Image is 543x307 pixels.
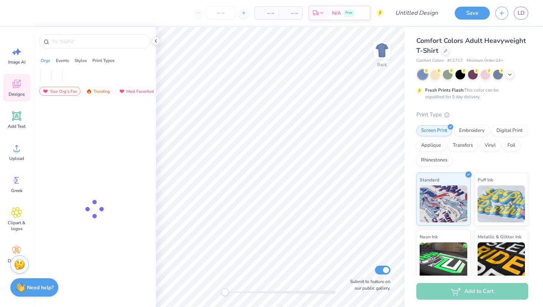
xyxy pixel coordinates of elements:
div: Embroidery [454,125,489,136]
div: Digital Print [492,125,527,136]
div: Foil [503,140,520,151]
div: Applique [416,140,446,151]
div: Most Favorited [116,87,157,96]
div: Accessibility label [221,289,229,296]
img: Puff Ink [478,185,525,222]
span: Greek [11,188,23,194]
img: most_fav.gif [119,89,125,94]
div: Vinyl [480,140,501,151]
strong: Fresh Prints Flash: [425,87,464,93]
label: Submit to feature on our public gallery. [346,278,390,291]
div: Print Type [416,110,528,119]
img: trending.gif [86,89,92,94]
span: Add Text [8,123,25,129]
span: Free [345,10,352,16]
button: Save [455,7,490,20]
div: Your Org's Fav [39,87,81,96]
span: Metallic & Glitter Ink [478,233,521,241]
span: Decorate [8,258,25,264]
span: Puff Ink [478,176,493,184]
span: – – [259,9,274,17]
div: Trending [83,87,113,96]
span: Comfort Colors [416,58,444,64]
span: Designs [8,91,25,97]
div: Print Types [92,57,115,64]
img: Metallic & Glitter Ink [478,242,525,279]
input: – – [206,6,235,20]
span: # C1717 [447,58,463,64]
div: Styles [75,57,87,64]
span: Image AI [8,59,25,65]
span: Upload [9,156,24,161]
div: Events [56,57,69,64]
span: Neon Ink [420,233,438,241]
img: most_fav.gif [42,89,48,94]
span: Comfort Colors Adult Heavyweight T-Shirt [416,36,526,55]
strong: Need help? [27,284,54,291]
input: Try "Alpha" [51,38,146,45]
span: Standard [420,176,439,184]
img: Neon Ink [420,242,467,279]
span: Minimum Order: 24 + [467,58,503,64]
span: Clipart & logos [4,220,29,232]
img: Back [375,43,389,58]
img: Standard [420,185,467,222]
span: N/A [332,9,341,17]
div: This color can be expedited for 5 day delivery. [425,87,516,100]
div: Back [377,61,387,68]
a: LD [514,7,528,20]
span: – – [283,9,298,17]
span: LD [518,9,525,17]
div: Transfers [448,140,478,151]
div: Rhinestones [416,155,452,166]
input: Untitled Design [389,6,444,20]
div: Screen Print [416,125,452,136]
div: Orgs [41,57,50,64]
